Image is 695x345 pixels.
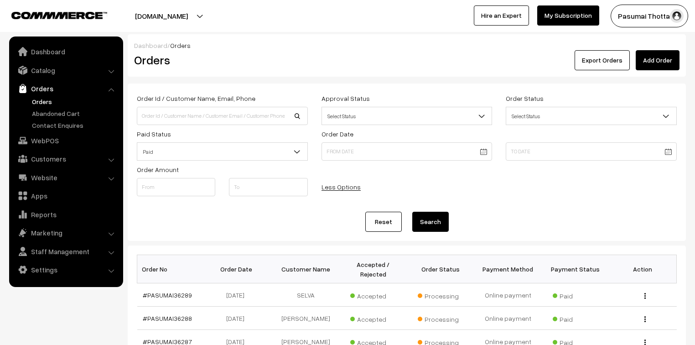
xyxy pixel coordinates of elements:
button: [DOMAIN_NAME] [103,5,220,27]
th: Order Date [204,255,272,283]
td: [DATE] [204,283,272,307]
a: Staff Management [11,243,120,260]
a: Contact Enquires [30,120,120,130]
a: Marketing [11,225,120,241]
th: Accepted / Rejected [339,255,407,283]
span: Paid [137,142,308,161]
a: #PASUMAI36289 [143,291,192,299]
span: Processing [418,312,463,324]
span: Select Status [506,107,677,125]
a: Apps [11,188,120,204]
label: Paid Status [137,129,171,139]
span: Accepted [350,312,396,324]
td: Online payment [474,283,542,307]
a: Customers [11,151,120,167]
input: To [229,178,307,196]
th: Payment Method [474,255,542,283]
img: Menu [644,316,646,322]
button: Pasumai Thotta… [611,5,688,27]
span: Paid [137,144,307,160]
button: Export Orders [575,50,630,70]
a: Add Order [636,50,679,70]
a: Orders [11,80,120,97]
a: Website [11,169,120,186]
span: Accepted [350,289,396,301]
input: From Date [322,142,493,161]
label: Order Id / Customer Name, Email, Phone [137,94,255,103]
td: Online payment [474,307,542,330]
img: user [670,9,684,23]
a: Dashboard [11,43,120,60]
span: Orders [170,42,191,49]
span: Processing [418,289,463,301]
img: Menu [644,293,646,299]
button: Search [412,212,449,232]
span: Paid [553,312,598,324]
a: Abandoned Cart [30,109,120,118]
input: To Date [506,142,677,161]
span: Select Status [322,107,493,125]
label: Approval Status [322,94,370,103]
a: Hire an Expert [474,5,529,26]
img: COMMMERCE [11,12,107,19]
h2: Orders [134,53,307,67]
span: Select Status [322,108,492,124]
a: Reset [365,212,402,232]
th: Action [609,255,677,283]
td: [DATE] [204,307,272,330]
span: Select Status [506,108,676,124]
td: SELVA [272,283,339,307]
a: WebPOS [11,132,120,149]
a: Orders [30,97,120,106]
a: #PASUMAI36288 [143,314,192,322]
a: Settings [11,261,120,278]
a: Catalog [11,62,120,78]
input: From [137,178,215,196]
input: Order Id / Customer Name / Customer Email / Customer Phone [137,107,308,125]
a: Less Options [322,183,361,191]
label: Order Date [322,129,353,139]
th: Order No [137,255,205,283]
a: My Subscription [537,5,599,26]
th: Order Status [407,255,474,283]
label: Order Status [506,94,544,103]
a: COMMMERCE [11,9,91,20]
th: Payment Status [542,255,609,283]
label: Order Amount [137,165,179,174]
td: [PERSON_NAME] [272,307,339,330]
a: Dashboard [134,42,167,49]
span: Paid [553,289,598,301]
th: Customer Name [272,255,339,283]
a: Reports [11,206,120,223]
div: / [134,41,679,50]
